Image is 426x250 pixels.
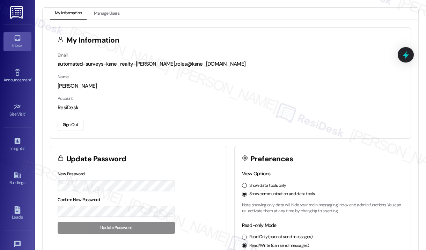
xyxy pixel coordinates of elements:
[58,171,85,177] label: New Password
[242,170,271,177] label: View Options
[249,183,286,189] label: Show data tools only
[66,155,126,163] h3: Update Password
[58,96,73,101] label: Account
[58,197,100,203] label: Confirm New Password
[242,222,277,228] label: Read-only Mode
[25,111,26,116] span: •
[58,52,67,58] label: Email
[3,204,31,223] a: Leads
[50,8,87,20] button: My Information
[66,37,119,44] h3: My Information
[58,82,403,90] div: [PERSON_NAME]
[58,60,403,68] div: automated-surveys-kane_realty-[PERSON_NAME].roles@kane_[DOMAIN_NAME]
[3,135,31,154] a: Insights •
[89,8,124,20] button: Manage Users
[3,101,31,120] a: Site Visit •
[58,74,69,80] label: Name
[242,202,404,214] p: Note: showing only data will hide your main messaging inbox and admin functions. You can re-activ...
[24,145,25,150] span: •
[58,119,83,131] button: Sign Out
[58,104,403,111] div: ResiDesk
[10,6,24,19] img: ResiDesk Logo
[3,32,31,51] a: Inbox
[249,243,309,249] label: Read/Write (can send messages)
[249,191,315,197] label: Show communication and data tools
[3,169,31,188] a: Buildings
[249,234,313,240] label: Read Only (cannot send messages)
[250,155,293,163] h3: Preferences
[31,76,32,81] span: •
